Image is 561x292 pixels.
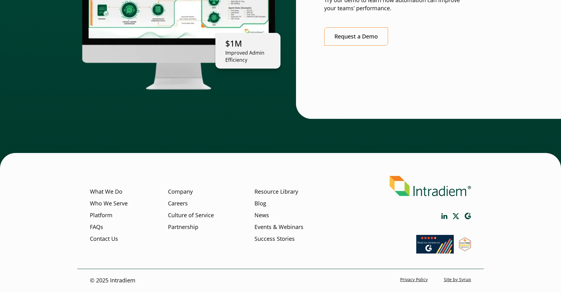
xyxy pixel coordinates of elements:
a: Culture of Service [168,211,214,219]
a: Link opens in a new window [459,245,471,253]
a: Link opens in a new window [416,248,454,255]
a: Request a Demo [324,27,388,46]
a: Link opens in a new window [453,213,459,219]
p: © 2025 Intradiem [90,276,135,285]
a: FAQs [90,223,103,231]
a: Privacy Policy [400,276,428,282]
img: SourceForge User Reviews [459,237,471,251]
a: Site by Syrup [444,276,471,282]
a: What We Do [90,187,122,195]
p: $1M [225,38,271,49]
img: Read our reviews on G2 [416,235,454,254]
a: Link opens in a new window [464,213,471,220]
a: Who We Serve [90,199,128,207]
a: News [254,211,269,219]
a: Blog [254,199,266,207]
a: Success Stories [254,235,295,243]
a: Events & Webinars [254,223,303,231]
a: Link opens in a new window [441,213,448,219]
a: Resource Library [254,187,298,195]
a: Partnership [168,223,198,231]
a: Platform [90,211,113,219]
a: Careers [168,199,188,207]
img: Intradiem [390,176,471,196]
a: Contact Us [90,235,118,243]
p: Improved Admin Efficiency [225,49,271,64]
a: Company [168,187,193,195]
